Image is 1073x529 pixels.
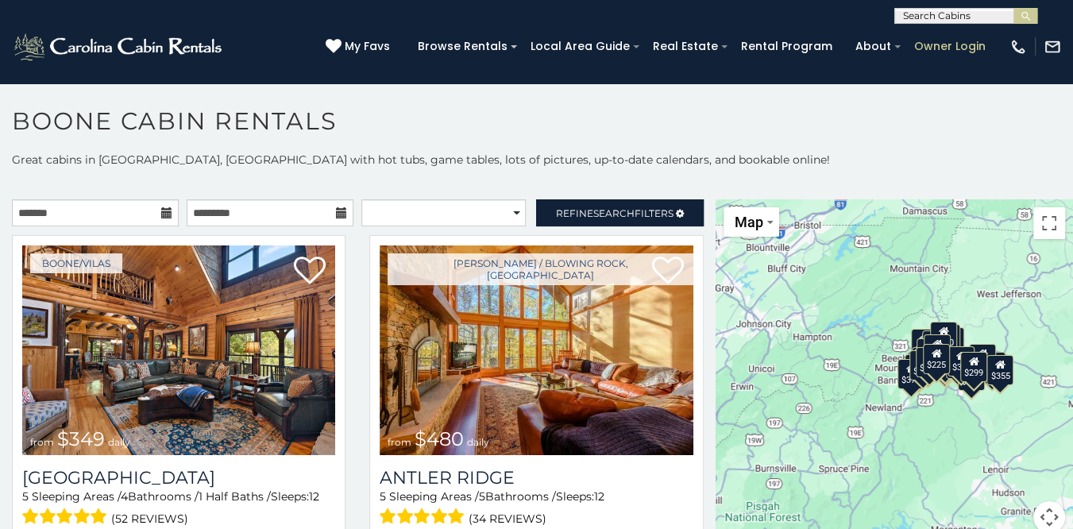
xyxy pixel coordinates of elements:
span: 5 [22,489,29,504]
a: Browse Rentals [410,34,515,59]
span: (34 reviews) [469,508,546,529]
span: $349 [57,427,105,450]
a: Rental Program [733,34,840,59]
img: White-1-2.png [12,31,226,63]
span: daily [108,436,130,448]
div: $930 [969,344,996,374]
a: My Favs [326,38,394,56]
img: phone-regular-white.png [1009,38,1027,56]
a: Owner Login [906,34,994,59]
a: Antler Ridge [380,467,693,488]
div: $395 [915,347,942,377]
div: $635 [911,329,938,359]
span: 12 [594,489,604,504]
a: RefineSearchFilters [536,199,703,226]
span: from [388,436,411,448]
a: Diamond Creek Lodge from $349 daily [22,245,335,455]
a: Antler Ridge from $480 daily [380,245,693,455]
div: $320 [930,322,957,352]
a: Real Estate [645,34,726,59]
img: Diamond Creek Lodge [22,245,335,455]
h3: Diamond Creek Lodge [22,467,335,488]
span: 12 [309,489,319,504]
div: $375 [897,359,924,389]
a: [PERSON_NAME] / Blowing Rock, [GEOGRAPHIC_DATA] [388,253,693,285]
button: Change map style [724,207,779,237]
span: 4 [121,489,128,504]
span: daily [467,436,489,448]
span: Refine Filters [556,207,674,219]
a: Add to favorites [294,255,326,288]
div: Sleeping Areas / Bathrooms / Sleeps: [380,488,693,529]
div: $225 [923,344,950,374]
a: Boone/Vilas [30,253,122,273]
img: Antler Ridge [380,245,693,455]
span: from [30,436,54,448]
button: Toggle fullscreen view [1033,207,1065,239]
span: 1 Half Baths / [199,489,271,504]
a: About [847,34,899,59]
span: Search [593,207,635,219]
img: mail-regular-white.png [1044,38,1061,56]
div: Sleeping Areas / Bathrooms / Sleeps: [22,488,335,529]
span: My Favs [345,38,390,55]
div: $250 [937,327,964,357]
a: [GEOGRAPHIC_DATA] [22,467,335,488]
div: $210 [924,334,951,365]
span: 5 [479,489,485,504]
div: $299 [960,352,987,382]
div: $355 [986,355,1013,385]
span: (52 reviews) [111,508,188,529]
span: Map [735,214,763,230]
span: $480 [415,427,464,450]
div: $325 [909,350,936,380]
div: $380 [948,346,975,376]
a: Local Area Guide [523,34,638,59]
span: 5 [380,489,386,504]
